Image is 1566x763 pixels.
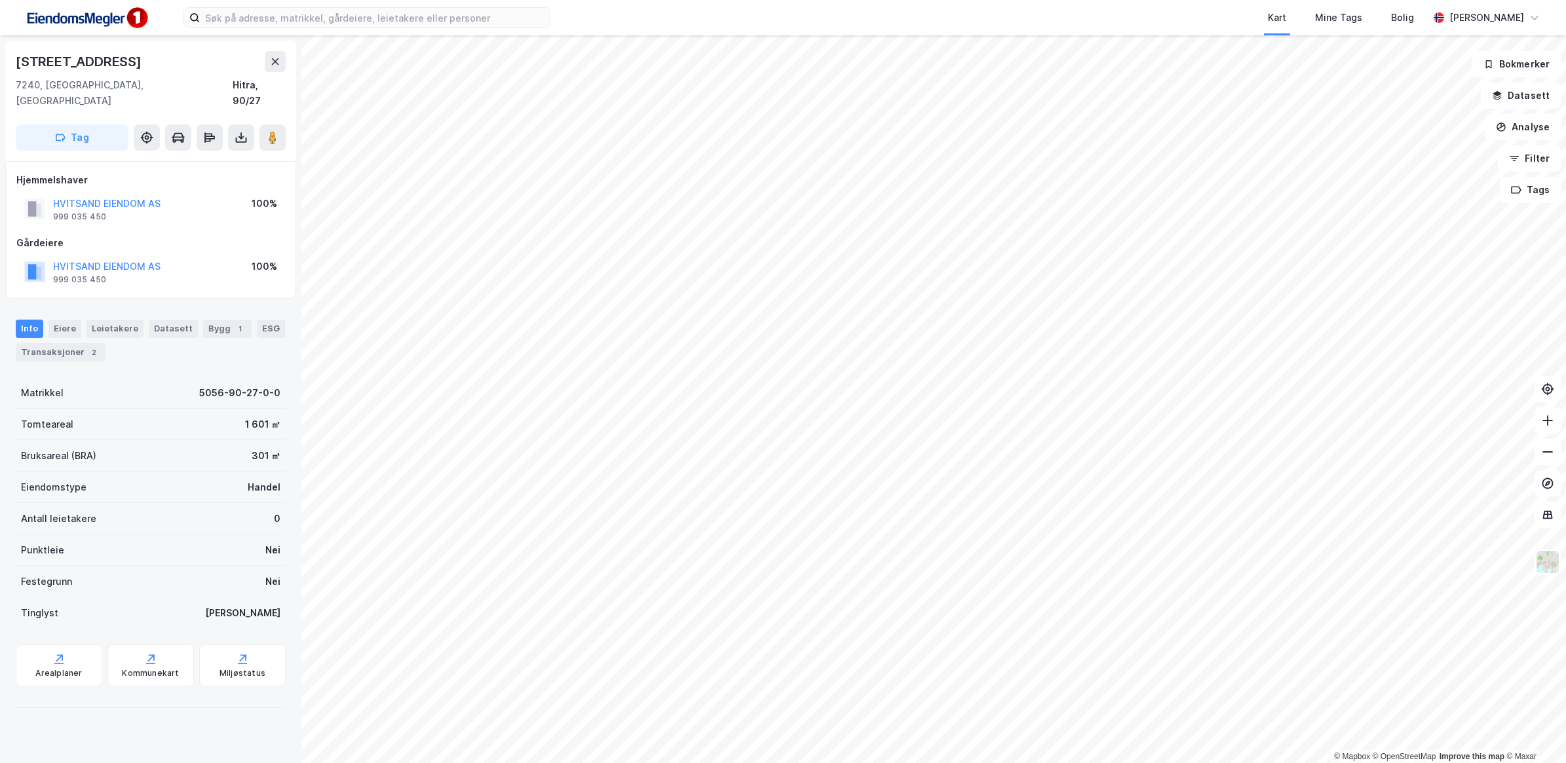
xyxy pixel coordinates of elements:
button: Tags [1500,177,1561,203]
div: Gårdeiere [16,235,285,251]
a: Mapbox [1334,752,1370,761]
a: OpenStreetMap [1373,752,1436,761]
div: ESG [257,320,285,338]
button: Analyse [1485,114,1561,140]
div: [STREET_ADDRESS] [16,51,144,72]
div: 2 [87,346,100,359]
div: Kommunekart [122,668,179,679]
img: Z [1535,549,1560,574]
div: Mine Tags [1315,10,1362,26]
div: Festegrunn [21,574,72,589]
button: Bokmerker [1472,51,1561,77]
div: Datasett [149,320,198,338]
div: Kontrollprogram for chat [1500,700,1566,763]
div: Tomteareal [21,417,73,432]
div: 100% [252,196,277,212]
div: Bygg [203,320,252,338]
img: F4PB6Px+NJ5v8B7XTbfpPpyloAAAAASUVORK5CYII= [21,3,152,33]
div: Eiere [48,320,81,338]
div: 999 035 450 [53,274,106,285]
div: Leietakere [86,320,143,338]
div: Info [16,320,43,338]
div: Arealplaner [35,668,82,679]
div: Kart [1268,10,1286,26]
div: Matrikkel [21,385,64,401]
div: Eiendomstype [21,479,86,495]
div: Tinglyst [21,605,58,621]
div: Miljøstatus [220,668,265,679]
div: [PERSON_NAME] [1449,10,1524,26]
div: [PERSON_NAME] [205,605,280,621]
div: Hitra, 90/27 [233,77,286,109]
button: Datasett [1481,83,1561,109]
div: 100% [252,259,277,274]
iframe: Chat Widget [1500,700,1566,763]
div: Handel [248,479,280,495]
input: Søk på adresse, matrikkel, gårdeiere, leietakere eller personer [200,8,550,28]
div: Bolig [1391,10,1414,26]
div: 301 ㎡ [252,448,280,464]
div: Nei [265,542,280,558]
div: 1 601 ㎡ [245,417,280,432]
div: 5056-90-27-0-0 [199,385,280,401]
div: 1 [233,322,246,335]
div: 7240, [GEOGRAPHIC_DATA], [GEOGRAPHIC_DATA] [16,77,233,109]
div: 0 [274,511,280,527]
div: Hjemmelshaver [16,172,285,188]
button: Filter [1498,145,1561,172]
a: Improve this map [1440,752,1504,761]
div: Antall leietakere [21,511,96,527]
div: Bruksareal (BRA) [21,448,96,464]
div: Transaksjoner [16,343,105,362]
button: Tag [16,124,128,151]
div: Punktleie [21,542,64,558]
div: Nei [265,574,280,589]
div: 999 035 450 [53,212,106,222]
